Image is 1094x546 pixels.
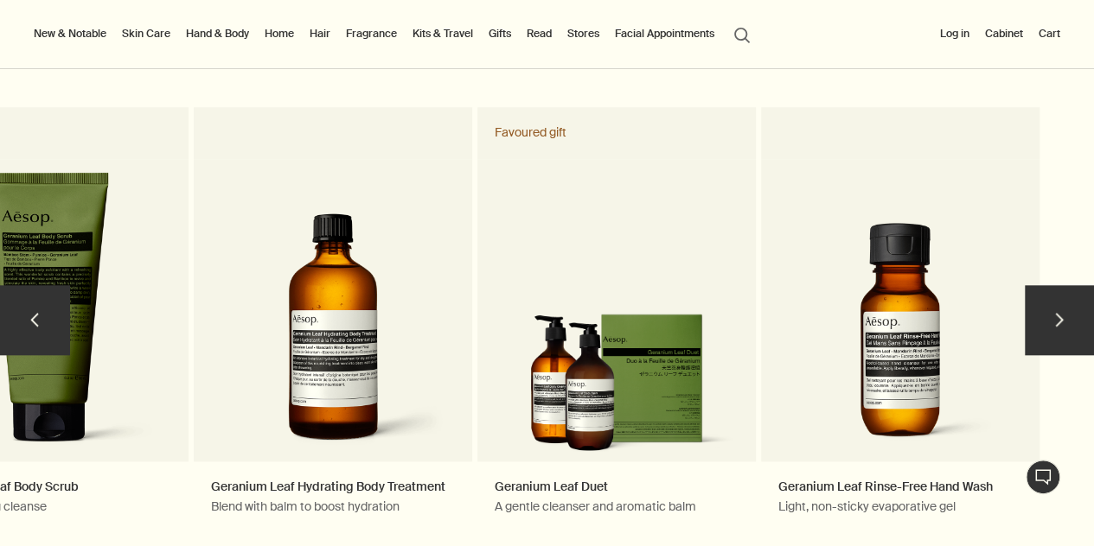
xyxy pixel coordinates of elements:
a: Hair [306,23,334,44]
a: Hand & Body [182,23,253,44]
button: Stores [564,23,603,44]
a: Kits & Travel [409,23,477,44]
a: Fragrance [342,23,400,44]
a: Gifts [485,23,515,44]
button: Log in [937,23,973,44]
button: next slide [1025,285,1094,354]
button: Cart [1035,23,1064,44]
button: Open search [726,17,758,50]
a: Cabinet [982,23,1027,44]
button: New & Notable [30,23,110,44]
a: Facial Appointments [611,23,718,44]
a: Home [261,23,297,44]
a: Read [523,23,555,44]
a: Skin Care [118,23,174,44]
button: Chat en direct [1026,460,1060,494]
